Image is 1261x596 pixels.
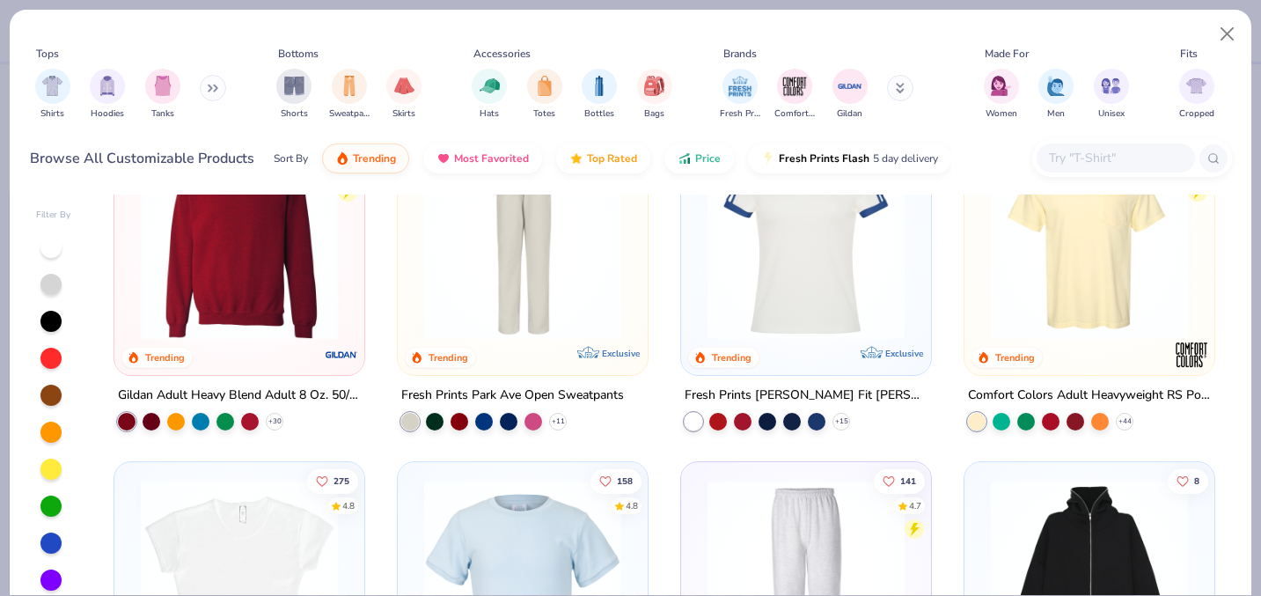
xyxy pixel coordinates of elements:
[1118,416,1132,427] span: + 44
[151,107,174,121] span: Tanks
[1174,337,1209,372] img: Comfort Colors logo
[637,69,672,121] button: filter button
[1047,148,1183,168] input: Try "T-Shirt"
[386,69,422,121] div: filter for Skirts
[1179,107,1214,121] span: Cropped
[637,69,672,121] div: filter for Bags
[727,73,753,99] img: Fresh Prints Image
[1094,69,1129,121] button: filter button
[626,499,638,512] div: 4.8
[329,69,370,121] div: filter for Sweatpants
[472,69,507,121] div: filter for Hats
[274,151,308,166] div: Sort By
[900,476,916,485] span: 141
[281,107,308,121] span: Shorts
[909,499,921,512] div: 4.7
[720,107,760,121] span: Fresh Prints
[415,143,630,340] img: 0ed6d0be-3a42-4fd2-9b2a-c5ffc757fdcf
[968,385,1211,407] div: Comfort Colors Adult Heavyweight RS Pocket T-Shirt
[699,143,913,340] img: e5540c4d-e74a-4e58-9a52-192fe86bec9f
[590,468,641,493] button: Like
[401,385,624,407] div: Fresh Prints Park Ave Open Sweatpants
[276,69,312,121] button: filter button
[98,76,117,96] img: Hoodies Image
[324,337,359,372] img: Gildan logo
[774,69,815,121] div: filter for Comfort Colors
[779,151,869,166] span: Fresh Prints Flash
[535,76,554,96] img: Totes Image
[329,107,370,121] span: Sweatpants
[454,151,529,166] span: Most Favorited
[353,151,396,166] span: Trending
[90,69,125,121] button: filter button
[386,69,422,121] button: filter button
[284,76,304,96] img: Shorts Image
[774,69,815,121] button: filter button
[644,107,664,121] span: Bags
[644,76,663,96] img: Bags Image
[832,69,868,121] div: filter for Gildan
[720,69,760,121] div: filter for Fresh Prints
[480,76,500,96] img: Hats Image
[118,385,361,407] div: Gildan Adult Heavy Blend Adult 8 Oz. 50/50 Fleece Crew
[723,46,757,62] div: Brands
[153,76,172,96] img: Tanks Image
[552,416,565,427] span: + 11
[985,46,1029,62] div: Made For
[36,209,71,222] div: Filter By
[748,143,951,173] button: Fresh Prints Flash5 day delivery
[984,69,1019,121] div: filter for Women
[617,476,633,485] span: 158
[874,468,925,493] button: Like
[527,69,562,121] button: filter button
[436,151,451,166] img: most_fav.gif
[145,69,180,121] div: filter for Tanks
[533,107,555,121] span: Totes
[582,69,617,121] div: filter for Bottles
[423,143,542,173] button: Most Favorited
[685,385,927,407] div: Fresh Prints [PERSON_NAME] Fit [PERSON_NAME] Shirt with Stripes
[132,143,347,340] img: c7b025ed-4e20-46ac-9c52-55bc1f9f47df
[837,107,862,121] span: Gildan
[1098,107,1125,121] span: Unisex
[873,149,938,169] span: 5 day delivery
[307,468,358,493] button: Like
[394,76,414,96] img: Skirts Image
[335,151,349,166] img: trending.gif
[278,46,319,62] div: Bottoms
[35,69,70,121] button: filter button
[832,69,868,121] button: filter button
[1046,76,1066,96] img: Men Image
[322,143,409,173] button: Trending
[1179,69,1214,121] button: filter button
[837,73,863,99] img: Gildan Image
[42,76,62,96] img: Shirts Image
[720,69,760,121] button: filter button
[145,69,180,121] button: filter button
[342,499,355,512] div: 4.8
[761,151,775,166] img: flash.gif
[982,143,1197,340] img: 284e3bdb-833f-4f21-a3b0-720291adcbd9
[36,46,59,62] div: Tops
[1211,18,1244,51] button: Close
[984,69,1019,121] button: filter button
[835,416,848,427] span: + 15
[91,107,124,121] span: Hoodies
[590,76,609,96] img: Bottles Image
[781,73,808,99] img: Comfort Colors Image
[340,76,359,96] img: Sweatpants Image
[664,143,734,173] button: Price
[587,151,637,166] span: Top Rated
[90,69,125,121] div: filter for Hoodies
[569,151,583,166] img: TopRated.gif
[527,69,562,121] div: filter for Totes
[1168,468,1208,493] button: Like
[602,348,640,359] span: Exclusive
[1038,69,1074,121] button: filter button
[991,76,1011,96] img: Women Image
[35,69,70,121] div: filter for Shirts
[30,148,254,169] div: Browse All Customizable Products
[276,69,312,121] div: filter for Shorts
[1194,476,1199,485] span: 8
[329,69,370,121] button: filter button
